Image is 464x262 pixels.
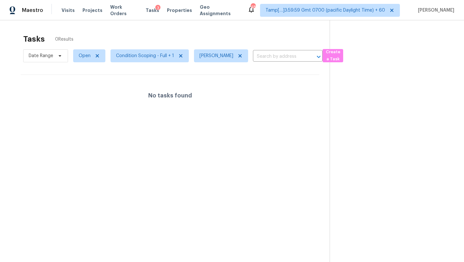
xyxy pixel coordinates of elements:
span: Tasks [146,8,159,13]
button: Create a Task [323,49,343,62]
span: Geo Assignments [200,4,240,17]
span: Open [79,53,91,59]
span: [PERSON_NAME] [415,7,454,14]
h2: Tasks [23,36,45,42]
span: 0 Results [55,36,73,43]
span: Condition Scoping - Full + 1 [116,53,174,59]
div: 3 [155,5,160,11]
span: Date Range [29,53,53,59]
span: Maestro [22,7,43,14]
span: Properties [167,7,192,14]
span: Projects [82,7,102,14]
button: Open [314,52,323,61]
span: Create a Task [326,48,340,63]
h4: No tasks found [148,92,192,99]
input: Search by address [253,52,304,62]
div: 489 [251,4,255,10]
span: Work Orders [110,4,138,17]
span: [PERSON_NAME] [199,53,233,59]
span: Visits [62,7,75,14]
span: Tamp[…]3:59:59 Gmt 0700 (pacific Daylight Time) + 60 [266,7,385,14]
